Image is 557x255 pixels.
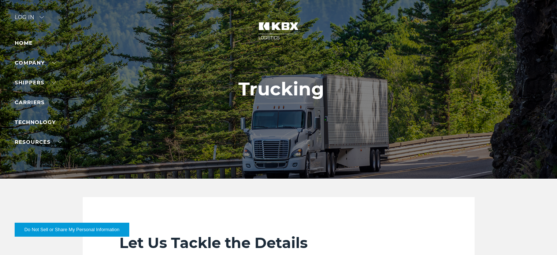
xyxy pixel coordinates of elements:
a: Carriers [15,99,56,106]
a: Company [15,59,56,66]
a: RESOURCES [15,139,62,145]
a: Home [15,40,33,46]
h1: Trucking [238,79,324,100]
img: arrow [40,16,44,18]
h2: Let Us Tackle the Details [119,234,438,252]
button: Do Not Sell or Share My Personal Information [15,223,129,237]
a: SHIPPERS [15,79,56,86]
a: Technology [15,119,56,125]
img: kbx logo [251,15,306,47]
div: Log in [15,15,44,25]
